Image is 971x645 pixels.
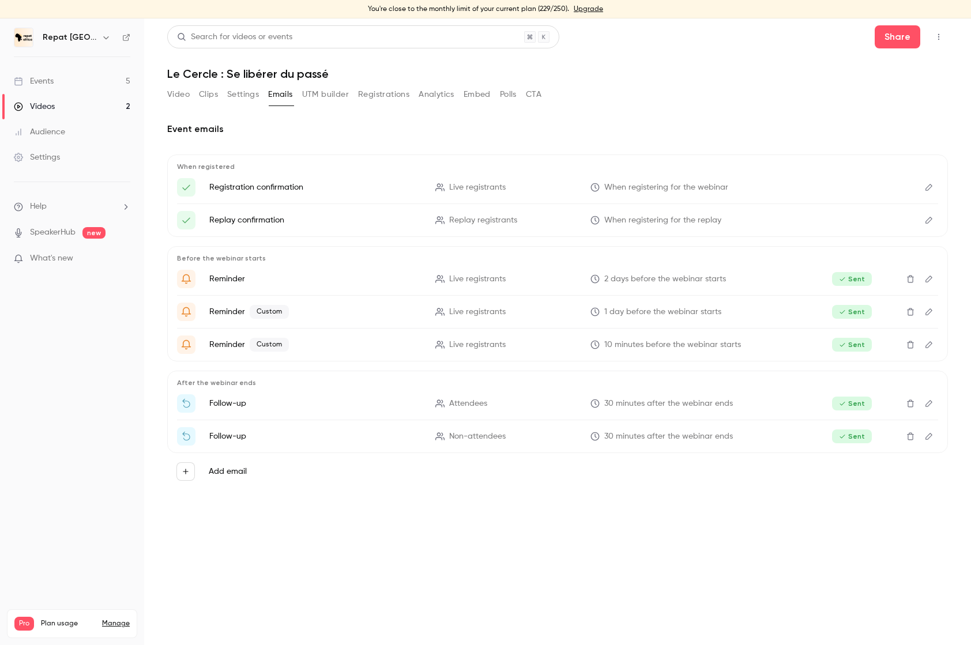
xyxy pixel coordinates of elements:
[449,182,506,194] span: Live registrants
[41,619,95,628] span: Plan usage
[177,394,938,413] li: Thanks for attending {{ event_name }}
[177,270,938,288] li: {{ event_name }}commence dans 2 jours
[209,338,421,352] p: Reminder
[901,303,920,321] button: Delete
[250,338,289,352] span: Custom
[419,85,454,104] button: Analytics
[209,466,247,477] label: Add email
[30,201,47,213] span: Help
[358,85,409,104] button: Registrations
[14,126,65,138] div: Audience
[920,303,938,321] button: Edit
[209,431,421,442] p: Follow-up
[82,227,106,239] span: new
[464,85,491,104] button: Embed
[116,254,130,264] iframe: Noticeable Trigger
[177,254,938,263] p: Before the webinar starts
[604,339,741,351] span: 10 minutes before the webinar starts
[920,394,938,413] button: Edit
[920,427,938,446] button: Edit
[209,305,421,319] p: Reminder
[250,305,289,319] span: Custom
[14,617,34,631] span: Pro
[901,427,920,446] button: Delete
[30,227,76,239] a: SpeakerHub
[901,270,920,288] button: Delete
[177,378,938,387] p: After the webinar ends
[604,398,733,410] span: 30 minutes after the webinar ends
[604,214,721,227] span: When registering for the replay
[929,28,948,46] button: Top Bar Actions
[500,85,517,104] button: Polls
[449,214,517,227] span: Replay registrants
[449,398,487,410] span: Attendees
[920,270,938,288] button: Edit
[177,162,938,171] p: When registered
[167,122,948,136] h2: Event emails
[177,211,938,229] li: Here's your access link to {{ event_name }}!
[832,272,872,286] span: Sent
[832,397,872,410] span: Sent
[449,273,506,285] span: Live registrants
[449,431,506,443] span: Non-attendees
[604,306,721,318] span: 1 day before the webinar starts
[199,85,218,104] button: Clips
[177,178,938,197] li: Votre lien d'accès pour {{ event_name }}!
[209,182,421,193] p: Registration confirmation
[43,32,97,43] h6: Repat [GEOGRAPHIC_DATA]
[920,178,938,197] button: Edit
[832,429,872,443] span: Sent
[14,152,60,163] div: Settings
[901,335,920,354] button: Delete
[14,101,55,112] div: Videos
[177,427,938,446] li: Watch the replay of {{ event_name }}
[832,305,872,319] span: Sent
[209,273,421,285] p: Reminder
[177,31,292,43] div: Search for videos or events
[604,431,733,443] span: 30 minutes after the webinar ends
[14,28,33,47] img: Repat Africa
[177,335,938,354] li: {{ event_name }} commence bientôt
[268,85,292,104] button: Emails
[227,85,259,104] button: Settings
[14,76,54,87] div: Events
[302,85,349,104] button: UTM builder
[30,252,73,265] span: What's new
[177,303,938,321] li: '{{ event_name }}' demain !
[14,201,130,213] li: help-dropdown-opener
[102,619,130,628] a: Manage
[920,335,938,354] button: Edit
[832,338,872,352] span: Sent
[209,214,421,226] p: Replay confirmation
[449,306,506,318] span: Live registrants
[526,85,541,104] button: CTA
[574,5,603,14] a: Upgrade
[209,398,421,409] p: Follow-up
[604,273,726,285] span: 2 days before the webinar starts
[901,394,920,413] button: Delete
[875,25,920,48] button: Share
[604,182,728,194] span: When registering for the webinar
[920,211,938,229] button: Edit
[167,67,948,81] h1: Le Cercle : Se libérer du passé
[167,85,190,104] button: Video
[449,339,506,351] span: Live registrants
